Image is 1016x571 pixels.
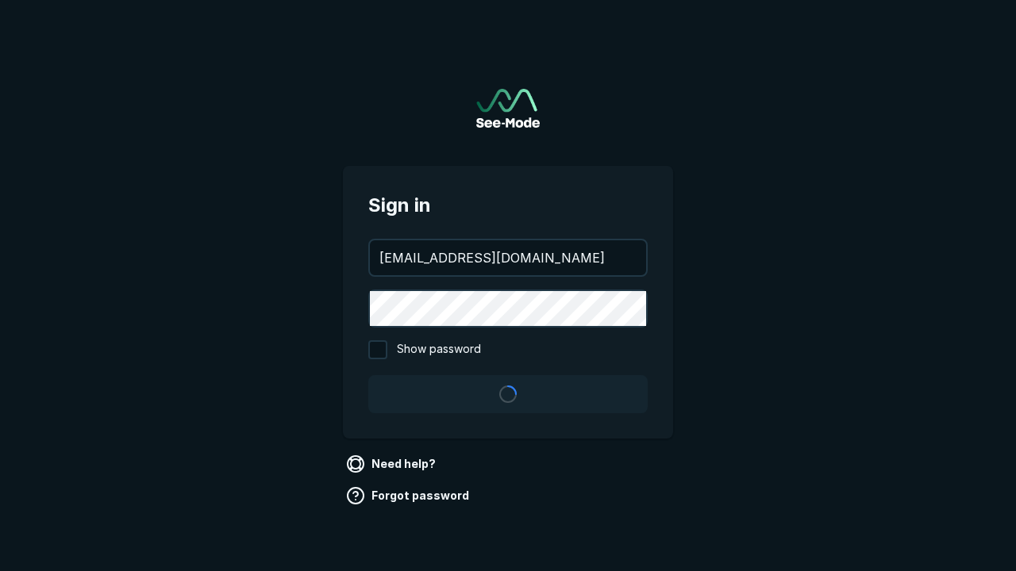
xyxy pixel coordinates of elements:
span: Show password [397,340,481,359]
img: See-Mode Logo [476,89,540,128]
a: Forgot password [343,483,475,508]
a: Go to sign in [476,89,540,128]
span: Sign in [368,191,648,220]
input: your@email.com [370,240,646,275]
a: Need help? [343,451,442,477]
